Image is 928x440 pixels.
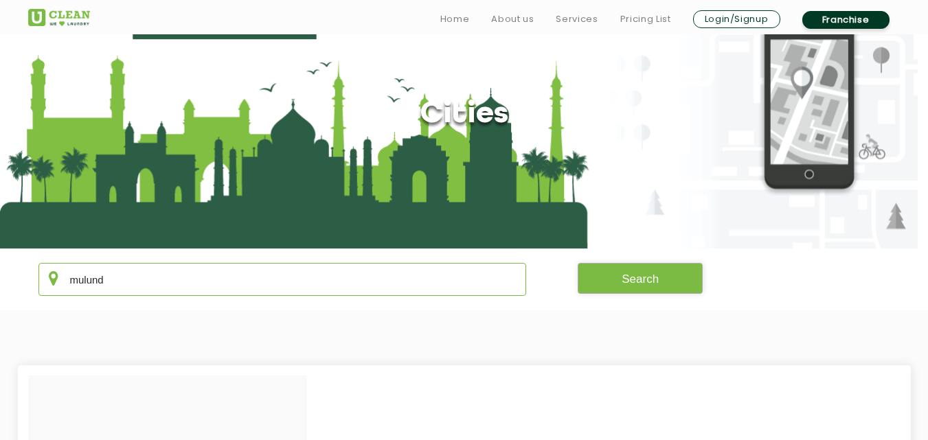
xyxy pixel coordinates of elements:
a: Pricing List [620,11,671,27]
a: Franchise [802,11,890,29]
a: Login/Signup [693,10,780,28]
a: Home [440,11,470,27]
h1: Cities [420,97,508,132]
a: About us [491,11,534,27]
button: Search [578,263,703,294]
img: UClean Laundry and Dry Cleaning [28,9,90,26]
input: Enter city/area/pin Code [38,263,527,296]
a: Services [556,11,598,27]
